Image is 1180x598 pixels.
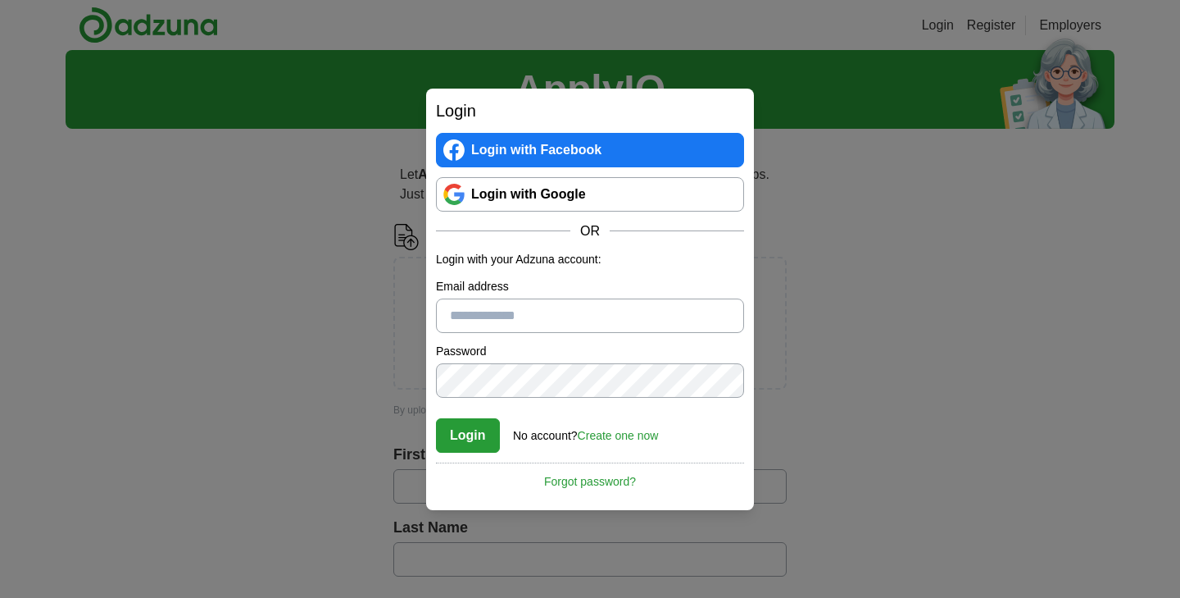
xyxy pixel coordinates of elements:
a: Create one now [578,429,659,442]
label: Email address [436,278,744,295]
label: Password [436,343,744,360]
span: OR [570,221,610,241]
button: Login [436,418,500,453]
a: Login with Google [436,177,744,212]
div: No account? [513,418,658,445]
a: Login with Facebook [436,133,744,167]
h2: Login [436,98,744,123]
p: Login with your Adzuna account: [436,251,744,268]
a: Forgot password? [436,463,744,491]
